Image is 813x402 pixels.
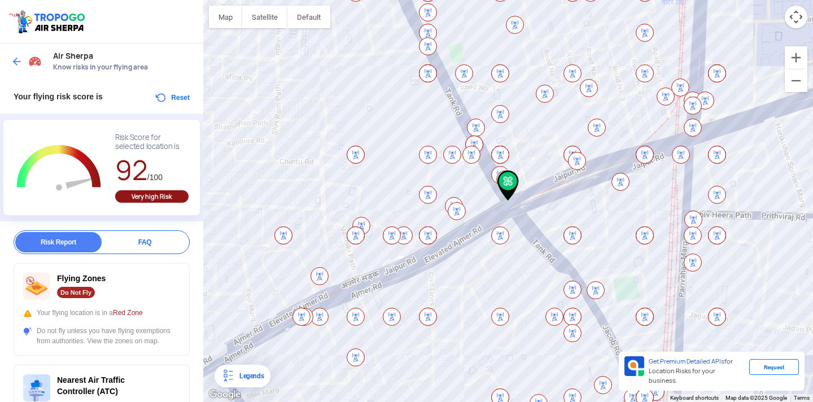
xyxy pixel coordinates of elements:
[649,357,724,365] span: Get Premium Detailed APIs
[11,56,23,67] img: ic_arrow_back_blue.svg
[115,152,147,188] span: 92
[785,6,807,28] button: Map camera controls
[115,133,189,151] div: Risk Score for selected location is
[794,395,810,401] a: Terms
[57,287,95,298] div: Do Not Fly
[28,54,42,68] img: Risk Scores
[624,356,644,376] img: Premium APIs
[53,63,192,72] span: Know risks in your flying area
[115,190,189,203] div: Very high Risk
[23,273,50,300] img: ic_nofly.svg
[235,369,264,383] div: Legends
[23,308,180,318] div: Your flying location is in a
[644,356,749,386] div: for Location Risks for your business.
[23,374,50,401] img: ic_atc.svg
[785,69,807,92] button: Zoom out
[785,46,807,69] button: Zoom in
[53,51,192,60] span: Air Sherpa
[57,274,106,283] span: Flying Zones
[206,387,243,402] img: Google
[221,369,235,383] img: Legends
[102,232,188,252] div: FAQ
[57,375,125,396] span: Nearest Air Traffic Controller (ATC)
[749,359,799,375] div: Request
[209,6,242,28] button: Show street map
[23,326,180,346] div: Do not fly unless you have flying exemptions from authorities. View the zones on map.
[206,387,243,402] a: Open this area in Google Maps (opens a new window)
[12,133,106,204] g: Chart
[15,232,102,252] div: Risk Report
[242,6,287,28] button: Show satellite imagery
[8,8,89,34] img: ic_tgdronemaps.svg
[113,309,143,317] span: Red Zone
[725,395,787,401] span: Map data ©2025 Google
[670,394,719,402] button: Keyboard shortcuts
[14,92,103,101] span: Your flying risk score is
[154,91,190,104] button: Reset
[147,173,163,182] span: /100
